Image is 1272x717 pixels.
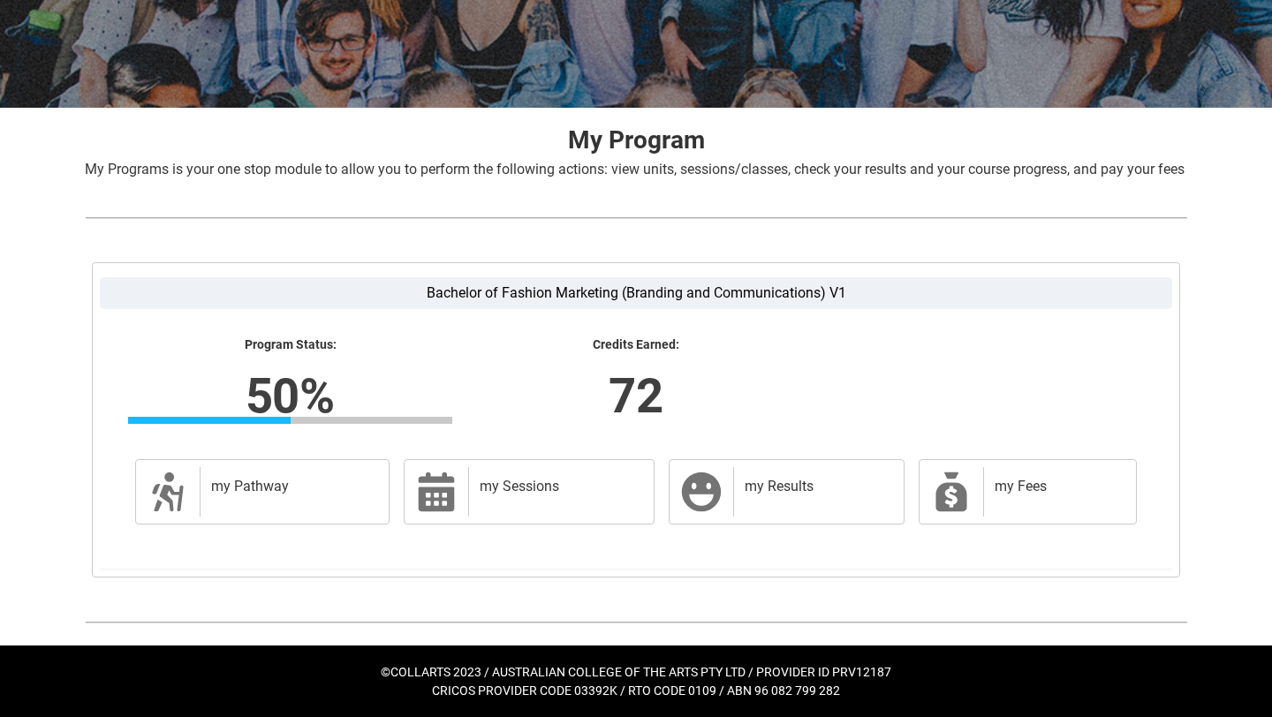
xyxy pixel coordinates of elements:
a: my Fees [919,459,1137,525]
span: My Payments [930,471,973,513]
h2: my Pathway [211,478,371,495]
a: my Pathway [135,459,390,525]
lightning-formatted-number: 72 [360,359,912,432]
img: REDU_GREY_LINE [85,208,1187,227]
lightning-formatted-text: Program Status: [128,337,452,353]
lightning-formatted-text: Credits Earned: [473,337,798,353]
h2: my Results [745,478,886,495]
span: Description of icon when needed [147,471,189,513]
img: REDU_GREY_LINE [85,613,1187,631]
div: Progress Bar [128,417,452,424]
strong: My Program [568,125,705,155]
a: my Sessions [404,459,655,525]
h2: my Sessions [480,478,636,495]
lightning-formatted-number: 50% [14,359,565,432]
a: my Results [669,459,905,525]
span: My Programs is your one stop module to allow you to perform the following actions: view units, se... [85,161,1185,177]
h2: my Fees [995,478,1118,495]
label: Bachelor of Fashion Marketing (Branding and Communications) V1 [100,277,1172,309]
